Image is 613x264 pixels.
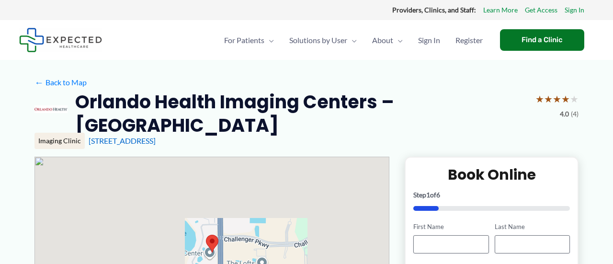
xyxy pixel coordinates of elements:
[560,108,569,120] span: 4.0
[372,23,393,57] span: About
[34,75,87,90] a: ←Back to Map
[544,90,553,108] span: ★
[570,90,579,108] span: ★
[392,6,476,14] strong: Providers, Clinics, and Staff:
[553,90,561,108] span: ★
[264,23,274,57] span: Menu Toggle
[426,191,430,199] span: 1
[571,108,579,120] span: (4)
[413,192,570,198] p: Step of
[75,90,528,138] h2: Orlando Health Imaging Centers – [GEOGRAPHIC_DATA]
[19,28,102,52] img: Expected Healthcare Logo - side, dark font, small
[565,4,584,16] a: Sign In
[347,23,357,57] span: Menu Toggle
[483,4,518,16] a: Learn More
[535,90,544,108] span: ★
[455,23,483,57] span: Register
[393,23,403,57] span: Menu Toggle
[418,23,440,57] span: Sign In
[561,90,570,108] span: ★
[89,136,156,145] a: [STREET_ADDRESS]
[436,191,440,199] span: 6
[224,23,264,57] span: For Patients
[364,23,410,57] a: AboutMenu Toggle
[413,165,570,184] h2: Book Online
[34,133,85,149] div: Imaging Clinic
[410,23,448,57] a: Sign In
[525,4,557,16] a: Get Access
[34,78,44,87] span: ←
[413,222,488,231] label: First Name
[282,23,364,57] a: Solutions by UserMenu Toggle
[448,23,490,57] a: Register
[495,222,570,231] label: Last Name
[500,29,584,51] a: Find a Clinic
[216,23,490,57] nav: Primary Site Navigation
[289,23,347,57] span: Solutions by User
[216,23,282,57] a: For PatientsMenu Toggle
